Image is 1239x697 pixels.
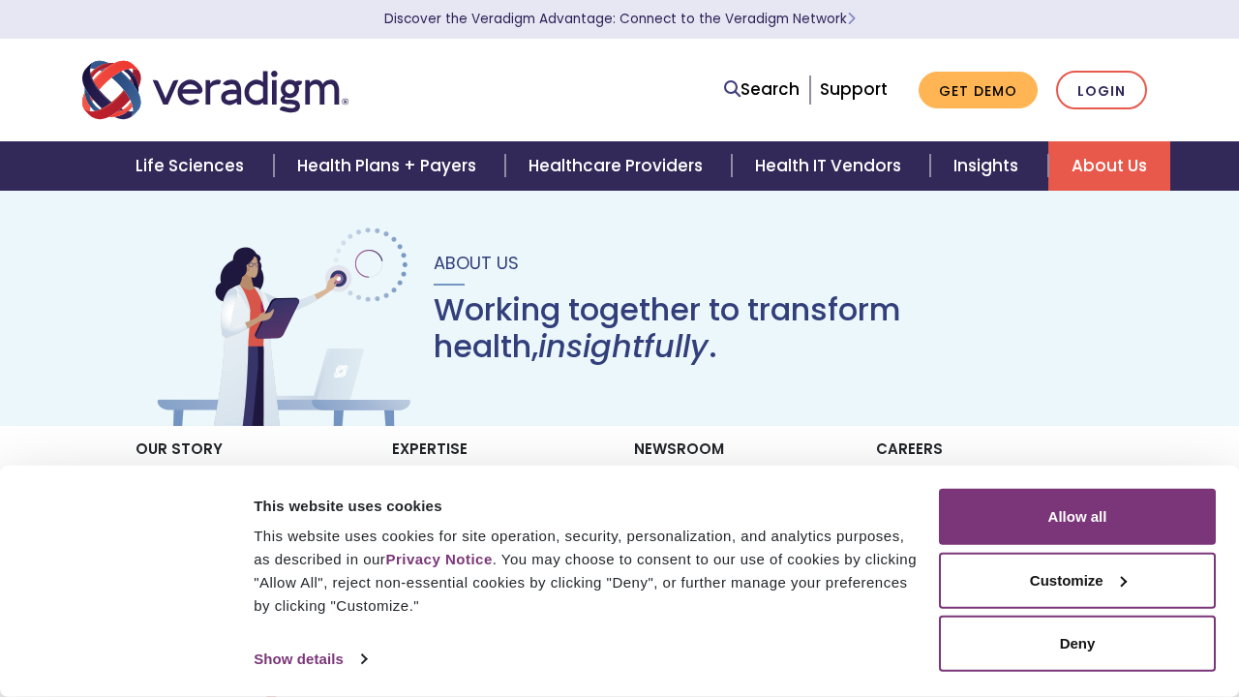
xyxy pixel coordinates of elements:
div: This website uses cookies [254,494,917,517]
a: Health IT Vendors [732,141,930,191]
h1: Working together to transform health, . [434,291,1088,366]
a: Show details [254,645,366,674]
a: Insights [930,141,1047,191]
span: About Us [434,251,519,275]
a: Discover the Veradigm Advantage: Connect to the Veradigm NetworkLearn More [384,10,856,28]
a: Privacy Notice [385,551,492,567]
a: Search [724,76,800,103]
div: This website uses cookies for site operation, security, personalization, and analytics purposes, ... [254,525,917,618]
button: Deny [939,616,1216,672]
img: Veradigm logo [82,58,348,122]
a: Health Plans + Payers [274,141,505,191]
a: Life Sciences [112,141,273,191]
em: insightfully [538,324,709,368]
button: Customize [939,552,1216,608]
a: Healthcare Providers [505,141,732,191]
a: Get Demo [919,72,1038,109]
a: About Us [1048,141,1170,191]
span: Learn More [847,10,856,28]
a: Login [1056,71,1147,110]
a: Support [820,77,888,101]
button: Allow all [939,489,1216,545]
